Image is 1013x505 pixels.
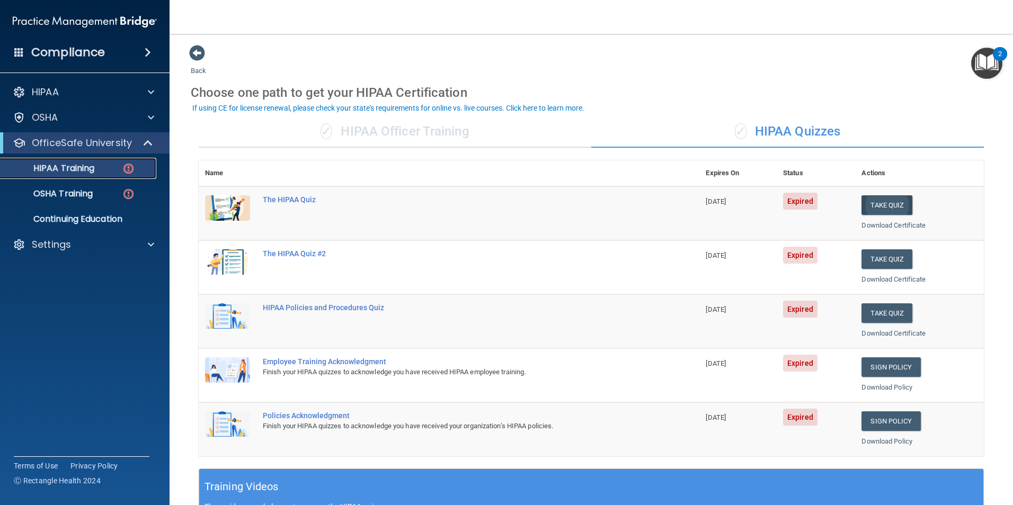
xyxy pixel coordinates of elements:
[706,251,726,259] span: [DATE]
[122,162,135,175] img: danger-circle.6113f641.png
[783,301,817,318] span: Expired
[861,249,912,269] button: Take Quiz
[199,116,591,148] div: HIPAA Officer Training
[263,366,646,378] div: Finish your HIPAA quizzes to acknowledge you have received HIPAA employee training.
[263,195,646,204] div: The HIPAA Quiz
[777,160,855,186] th: Status
[263,303,646,312] div: HIPAA Policies and Procedures Quiz
[32,137,132,149] p: OfficeSafe University
[861,275,926,283] a: Download Certificate
[971,48,1002,79] button: Open Resource Center, 2 new notifications
[783,193,817,210] span: Expired
[699,160,777,186] th: Expires On
[191,103,586,113] button: If using CE for license renewal, please check your state's requirements for online vs. live cours...
[263,411,646,420] div: Policies Acknowledgment
[321,123,332,139] span: ✓
[70,461,118,471] a: Privacy Policy
[998,54,1002,68] div: 2
[122,187,135,201] img: danger-circle.6113f641.png
[855,160,984,186] th: Actions
[861,195,912,215] button: Take Quiz
[861,357,920,377] a: Sign Policy
[7,188,93,199] p: OSHA Training
[783,409,817,426] span: Expired
[32,111,58,124] p: OSHA
[861,411,920,431] a: Sign Policy
[861,221,926,229] a: Download Certificate
[735,123,747,139] span: ✓
[191,77,992,108] div: Choose one path to get your HIPAA Certification
[191,54,206,75] a: Back
[192,104,584,112] div: If using CE for license renewal, please check your state's requirements for online vs. live cours...
[7,214,152,224] p: Continuing Education
[861,329,926,337] a: Download Certificate
[591,116,984,148] div: HIPAA Quizzes
[13,238,154,251] a: Settings
[706,305,726,313] span: [DATE]
[31,45,105,60] h4: Compliance
[706,413,726,421] span: [DATE]
[32,86,59,98] p: HIPAA
[263,420,646,432] div: Finish your HIPAA quizzes to acknowledge you have received your organization’s HIPAA policies.
[830,430,1000,472] iframe: Drift Widget Chat Controller
[706,197,726,205] span: [DATE]
[32,238,71,251] p: Settings
[13,86,154,98] a: HIPAA
[199,160,256,186] th: Name
[14,461,58,471] a: Terms of Use
[13,137,154,149] a: OfficeSafe University
[706,359,726,367] span: [DATE]
[13,11,157,32] img: PMB logo
[861,303,912,323] button: Take Quiz
[263,249,646,258] div: The HIPAA Quiz #2
[205,477,279,496] h5: Training Videos
[7,163,94,174] p: HIPAA Training
[783,355,817,372] span: Expired
[263,357,646,366] div: Employee Training Acknowledgment
[14,475,101,486] span: Ⓒ Rectangle Health 2024
[13,111,154,124] a: OSHA
[783,247,817,264] span: Expired
[861,383,912,391] a: Download Policy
